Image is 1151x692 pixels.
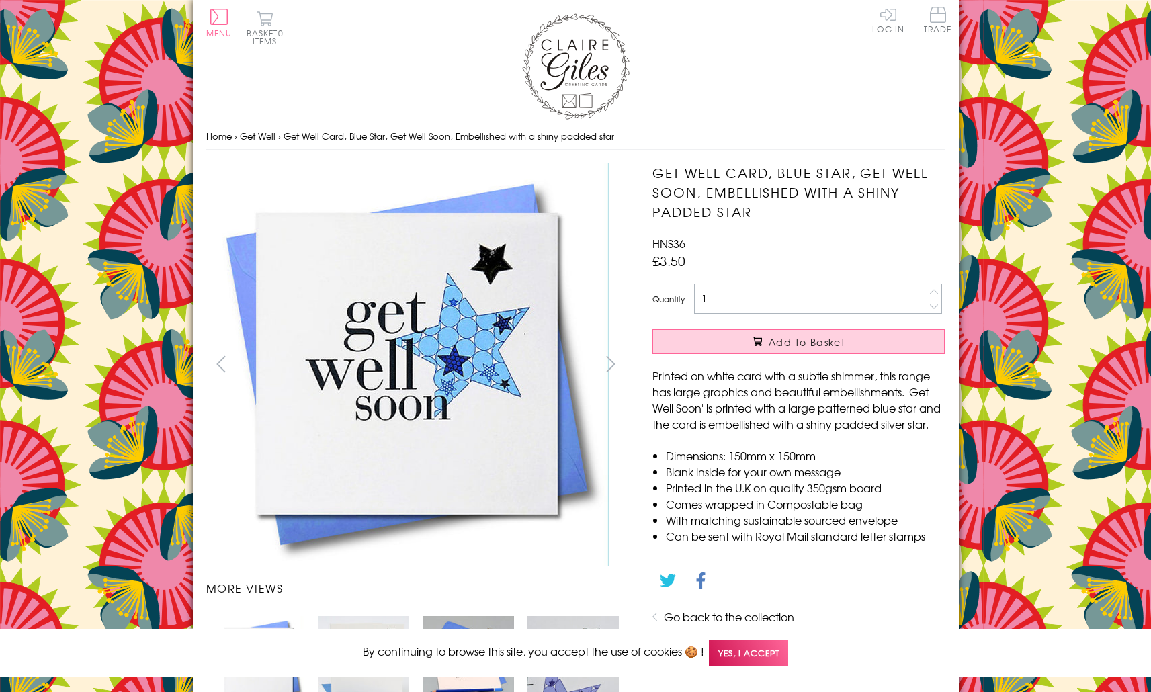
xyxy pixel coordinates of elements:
span: › [235,130,237,142]
a: Get Well [240,130,275,142]
li: With matching sustainable sourced envelope [666,512,945,528]
span: Menu [206,27,232,39]
li: Printed in the U.K on quality 350gsm board [666,480,945,496]
span: HNS36 [652,235,685,251]
span: › [278,130,281,142]
span: 0 items [253,27,284,47]
a: Home [206,130,232,142]
img: Get Well Card, Blue Star, Get Well Soon, Embellished with a shiny padded star [206,163,609,566]
a: Log In [872,7,904,33]
img: Claire Giles Greetings Cards [522,13,630,120]
a: Trade [924,7,952,36]
button: Menu [206,9,232,37]
a: Go back to the collection [664,609,794,625]
li: Blank inside for your own message [666,464,945,480]
button: Basket0 items [247,11,284,45]
span: Trade [924,7,952,33]
button: next [595,349,626,379]
span: Yes, I accept [709,640,788,666]
li: Comes wrapped in Compostable bag [666,496,945,512]
p: Printed on white card with a subtle shimmer, this range has large graphics and beautiful embellis... [652,367,945,432]
span: Add to Basket [769,335,845,349]
button: Add to Basket [652,329,945,354]
span: Get Well Card, Blue Star, Get Well Soon, Embellished with a shiny padded star [284,130,614,142]
span: £3.50 [652,251,685,270]
nav: breadcrumbs [206,123,945,150]
h1: Get Well Card, Blue Star, Get Well Soon, Embellished with a shiny padded star [652,163,945,221]
label: Quantity [652,293,685,305]
img: Get Well Card, Blue Star, Get Well Soon, Embellished with a shiny padded star [626,163,1029,566]
li: Can be sent with Royal Mail standard letter stamps [666,528,945,544]
li: Dimensions: 150mm x 150mm [666,447,945,464]
button: prev [206,349,237,379]
h3: More views [206,580,626,596]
